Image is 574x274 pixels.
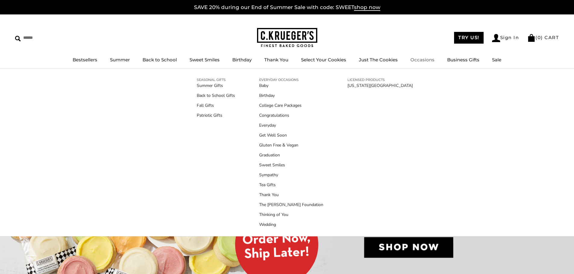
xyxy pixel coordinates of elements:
a: Back to School Gifts [197,92,235,99]
a: Sweet Smiles [190,57,220,63]
a: TRY US! [454,32,484,44]
span: 0 [538,35,541,40]
a: Get Well Soon [259,132,323,138]
a: Birthday [232,57,252,63]
a: Birthday [259,92,323,99]
a: Summer [110,57,130,63]
a: Congratulations [259,112,323,119]
a: Business Gifts [447,57,479,63]
img: Search [15,36,21,42]
a: SAVE 20% during our End of Summer Sale with code: SWEETshop now [194,4,380,11]
a: Just The Cookies [359,57,398,63]
a: Sympathy [259,172,323,178]
a: (0) CART [527,35,559,40]
a: Everyday [259,122,323,128]
a: Baby [259,82,323,89]
a: Thinking of You [259,211,323,218]
a: LICENSED PRODUCTS [347,77,413,82]
input: Search [15,33,87,42]
a: Occasions [410,57,434,63]
img: C.KRUEGER'S [257,28,317,48]
a: EVERYDAY OCCASIONS [259,77,323,82]
img: Account [492,34,500,42]
span: shop now [354,4,380,11]
a: Graduation [259,152,323,158]
a: Select Your Cookies [301,57,346,63]
a: Thank You [259,192,323,198]
a: Sale [492,57,501,63]
a: College Care Packages [259,102,323,109]
a: Summer Gifts [197,82,235,89]
a: Back to School [143,57,177,63]
a: Sweet Smiles [259,162,323,168]
a: Fall Gifts [197,102,235,109]
a: SEASONAL GIFTS [197,77,235,82]
a: Patriotic Gifts [197,112,235,119]
a: The [PERSON_NAME] Foundation [259,202,323,208]
a: Wedding [259,221,323,228]
a: Sign In [492,34,519,42]
a: Thank You [264,57,288,63]
a: Tea Gifts [259,182,323,188]
a: [US_STATE][GEOGRAPHIC_DATA] [347,82,413,89]
img: Bag [527,34,535,42]
a: Bestsellers [73,57,97,63]
a: Gluten Free & Vegan [259,142,323,148]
